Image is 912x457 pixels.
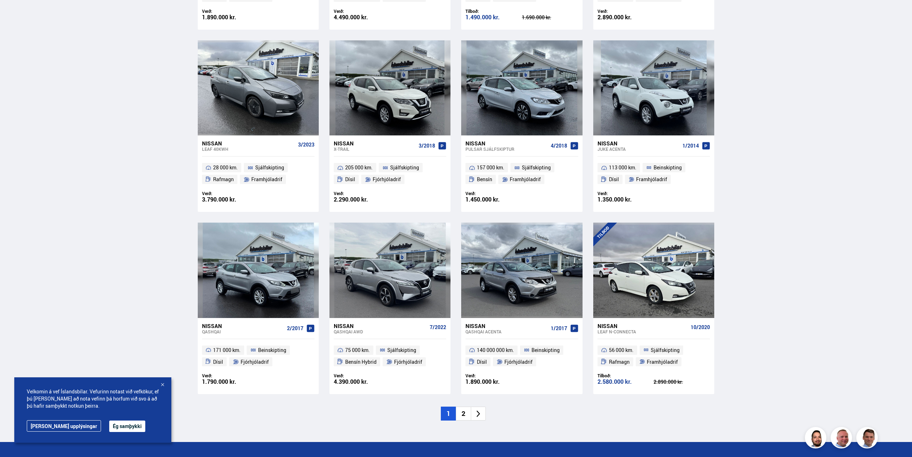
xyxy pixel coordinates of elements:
[598,197,654,203] div: 1.350.000 kr.
[465,197,522,203] div: 1.450.000 kr.
[593,318,714,394] a: Nissan Leaf N-CONNECTA 10/2020 56 000 km. Sjálfskipting Rafmagn Framhjóladrif Tilboð: 2.580.000 k...
[334,9,390,14] div: Verð:
[202,9,258,14] div: Verð:
[213,346,241,354] span: 171 000 km.
[598,379,654,385] div: 2.580.000 kr.
[373,175,401,184] span: Fjórhjóladrif
[593,135,714,212] a: Nissan Juke ACENTA 1/2014 113 000 km. Beinskipting Dísil Framhjóladrif Verð: 1.350.000 kr.
[251,175,282,184] span: Framhjóladrif
[202,14,258,20] div: 1.890.000 kr.
[551,326,567,331] span: 1/2017
[329,135,450,212] a: Nissan X-Trail 3/2018 205 000 km. Sjálfskipting Dísil Fjórhjóladrif Verð: 2.290.000 kr.
[806,428,827,449] img: nhp88E3Fdnt1Opn2.png
[329,318,450,394] a: Nissan Qashqai AWD 7/2022 75 000 km. Sjálfskipting Bensín Hybrid Fjórhjóladrif Verð: 4.390.000 kr.
[510,175,541,184] span: Framhjóladrif
[598,329,688,334] div: Leaf N-CONNECTA
[654,163,682,172] span: Beinskipting
[202,191,258,196] div: Verð:
[198,135,319,212] a: Nissan Leaf 40KWH 3/2023 28 000 km. Sjálfskipting Rafmagn Framhjóladrif Verð: 3.790.000 kr.
[609,163,636,172] span: 113 000 km.
[213,358,223,366] span: Dísil
[255,163,284,172] span: Sjálfskipting
[345,346,370,354] span: 75 000 km.
[202,146,295,151] div: Leaf 40KWH
[202,329,284,334] div: Qashqai
[598,323,688,329] div: Nissan
[551,143,567,149] span: 4/2018
[202,140,295,146] div: Nissan
[691,324,710,330] span: 10/2020
[334,197,390,203] div: 2.290.000 kr.
[334,329,427,334] div: Qashqai AWD
[531,346,560,354] span: Beinskipting
[832,428,853,449] img: siFngHWaQ9KaOqBr.png
[465,191,522,196] div: Verð:
[241,358,269,366] span: Fjórhjóladrif
[419,143,435,149] span: 3/2018
[477,358,487,366] span: Dísil
[334,140,416,146] div: Nissan
[522,163,551,172] span: Sjálfskipting
[202,323,284,329] div: Nissan
[598,146,680,151] div: Juke ACENTA
[390,163,419,172] span: Sjálfskipting
[287,326,303,331] span: 2/2017
[345,175,355,184] span: Dísil
[27,420,101,432] a: [PERSON_NAME] upplýsingar
[647,358,678,366] span: Framhjóladrif
[598,14,654,20] div: 2.890.000 kr.
[334,191,390,196] div: Verð:
[387,346,416,354] span: Sjálfskipting
[461,318,582,394] a: Nissan Qashqai ACENTA 1/2017 140 000 000 km. Beinskipting Dísil Fjórhjóladrif Verð: 1.890.000 kr.
[334,146,416,151] div: X-Trail
[345,358,377,366] span: Bensín Hybrid
[213,175,234,184] span: Rafmagn
[598,191,654,196] div: Verð:
[465,329,548,334] div: Qashqai ACENTA
[109,421,145,432] button: Ég samþykki
[465,140,548,146] div: Nissan
[682,143,699,149] span: 1/2014
[504,358,533,366] span: Fjórhjóladrif
[609,358,630,366] span: Rafmagn
[654,379,710,384] div: 2.890.000 kr.
[598,9,654,14] div: Verð:
[465,379,522,385] div: 1.890.000 kr.
[651,346,680,354] span: Sjálfskipting
[334,373,390,378] div: Verð:
[609,175,619,184] span: Dísil
[636,175,667,184] span: Framhjóladrif
[334,14,390,20] div: 4.490.000 kr.
[334,323,427,329] div: Nissan
[465,14,522,20] div: 1.490.000 kr.
[6,3,27,24] button: Opna LiveChat spjallviðmót
[598,140,680,146] div: Nissan
[857,428,879,449] img: FbJEzSuNWCJXmdc-.webp
[477,346,514,354] span: 140 000 000 km.
[522,15,578,20] div: 1.690.000 kr.
[345,163,373,172] span: 205 000 km.
[334,379,390,385] div: 4.390.000 kr.
[202,373,258,378] div: Verð:
[465,323,548,329] div: Nissan
[213,163,238,172] span: 28 000 km.
[441,407,456,421] li: 1
[465,146,548,151] div: Pulsar SJÁLFSKIPTUR
[456,407,471,421] li: 2
[298,142,314,148] span: 3/2023
[465,9,522,14] div: Tilboð:
[258,346,286,354] span: Beinskipting
[202,197,258,203] div: 3.790.000 kr.
[465,373,522,378] div: Verð:
[598,373,654,378] div: Tilboð:
[477,163,504,172] span: 157 000 km.
[202,379,258,385] div: 1.790.000 kr.
[394,358,422,366] span: Fjórhjóladrif
[27,388,159,409] span: Velkomin á vef Íslandsbílar. Vefurinn notast við vefkökur, ef þú [PERSON_NAME] að nota vefinn þá ...
[198,318,319,394] a: Nissan Qashqai 2/2017 171 000 km. Beinskipting Dísil Fjórhjóladrif Verð: 1.790.000 kr.
[477,175,492,184] span: Bensín
[609,346,634,354] span: 56 000 km.
[461,135,582,212] a: Nissan Pulsar SJÁLFSKIPTUR 4/2018 157 000 km. Sjálfskipting Bensín Framhjóladrif Verð: 1.450.000 kr.
[430,324,446,330] span: 7/2022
